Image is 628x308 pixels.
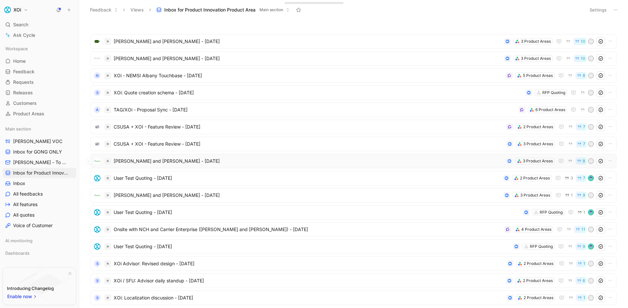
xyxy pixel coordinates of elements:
[94,89,101,96] div: S
[573,38,587,45] button: 10
[114,37,502,45] span: [PERSON_NAME] and [PERSON_NAME] - [DATE]
[571,193,573,197] span: 1
[3,178,76,188] a: Inbox
[153,5,293,15] button: Inbox for Product Innovation Product AreaMain section
[542,89,565,96] div: RFP Quoting
[589,39,593,44] div: G
[564,192,574,199] button: 1
[581,39,585,43] span: 10
[3,124,76,230] div: Main section[PERSON_NAME] VOCInbox for GONG ONLY[PERSON_NAME] - To ProcessInbox for Product Innov...
[3,221,76,230] a: Voice of Customer
[114,208,520,216] span: User Test Quoting - [DATE]
[576,294,587,301] button: 1
[3,44,76,54] div: Workspace
[114,157,504,165] span: [PERSON_NAME] and [PERSON_NAME] - [DATE]
[94,107,101,113] div: A
[523,141,553,147] div: 3 Product Areas
[576,175,587,182] button: 7
[114,191,501,199] span: [PERSON_NAME] and [PERSON_NAME] - [DATE]
[94,226,101,233] img: logo
[13,222,53,229] span: Voice of Customer
[13,212,34,218] span: All quotes
[114,260,504,268] span: XOi Advisor: Revised design - [DATE]
[3,109,76,119] a: Product Areas
[523,277,553,284] div: 2 Product Areas
[114,140,504,148] span: CSUSA + XOI - Feature Review - [DATE]
[5,250,30,256] span: Dashboards
[94,243,101,250] img: logo
[114,174,501,182] span: User Test Quoting - [DATE]
[523,72,553,79] div: 5 Product Areas
[94,260,101,267] div: S
[3,56,76,66] a: Home
[575,72,587,79] button: 8
[94,277,101,284] div: S
[3,236,76,246] div: AI monitoring
[13,110,44,117] span: Product Areas
[589,125,593,129] div: G
[583,74,585,78] span: 8
[535,107,565,113] div: 6 Product Areas
[94,55,101,62] img: logo
[127,5,147,15] button: Views
[589,278,593,283] div: G
[114,106,516,114] span: TAG/XOi - Proposal Sync - [DATE]
[589,193,593,198] div: G
[3,168,76,178] a: Inbox for Product Innovation Product Area
[521,55,551,62] div: 3 Product Areas
[90,137,617,151] a: logoCSUSA + XOI - Feature Review - [DATE]3 Product Areas7G
[13,58,26,64] span: Home
[3,248,76,258] div: Dashboards
[589,227,593,232] div: G
[114,294,504,302] span: XOi: Localization discussion - [DATE]
[589,244,593,249] img: avatar
[114,72,504,80] span: XOi - NEMSI Albany Touchbase - [DATE]
[9,268,70,301] img: bg-BLZuj68n.svg
[589,142,593,146] div: G
[563,175,574,182] button: 3
[3,67,76,77] a: Feedback
[13,21,28,29] span: Search
[5,45,28,52] span: Workspace
[90,103,617,117] a: ATAG/XOi - Proposal Sync - [DATE]6 Product AreasG
[13,191,43,197] span: All feedbacks
[3,98,76,108] a: Customers
[94,72,101,79] div: N
[530,243,553,250] div: RFP Quoting
[114,89,523,97] span: XOi: Quote creation schema - [DATE]
[90,205,617,220] a: logoUser Test Quoting - [DATE]RFP Quoting1avatar
[583,279,585,283] span: 6
[3,30,76,40] a: Ask Cycle
[13,89,33,96] span: Releases
[13,149,62,155] span: Inbox for GONG ONLY
[94,38,101,45] img: logo
[13,79,34,85] span: Requests
[90,188,617,202] a: logo[PERSON_NAME] and [PERSON_NAME] - [DATE]3 Product Areas19G
[3,157,76,167] a: [PERSON_NAME] - To Process
[259,7,283,13] span: Main section
[94,209,101,216] img: logo
[90,273,617,288] a: SXOi / SFU: Advisor daily standup - [DATE]2 Product Areas6G
[589,176,593,180] img: avatar
[589,159,593,163] div: G
[583,176,585,180] span: 7
[5,237,33,244] span: AI monitoring
[90,120,617,134] a: logoCSUSA + XOI - Feature Review - [DATE]2 Product Areas7G
[94,192,101,199] img: logo
[7,284,54,292] div: Introducing Changelog
[540,209,563,216] div: RFP Quoting
[574,226,587,233] button: 11
[589,56,593,61] div: G
[3,248,76,260] div: Dashboards
[13,68,34,75] span: Feedback
[3,20,76,30] div: Search
[589,296,593,300] div: G
[13,170,70,176] span: Inbox for Product Innovation Product Area
[583,245,585,249] span: 9
[114,123,504,131] span: CSUSA + XOI - Feature Review - [DATE]
[583,159,585,163] span: 8
[114,243,510,250] span: User Test Quoting - [DATE]
[589,261,593,266] div: G
[524,295,553,301] div: 2 Product Areas
[164,7,256,13] span: Inbox for Product Innovation Product Area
